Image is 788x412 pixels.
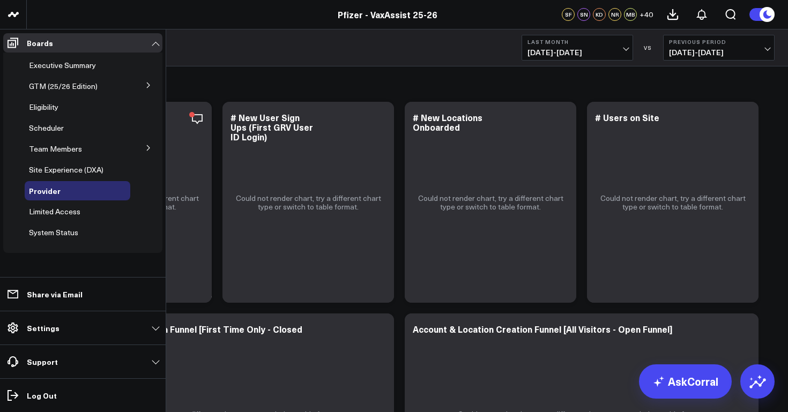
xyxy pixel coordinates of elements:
p: Support [27,357,58,366]
p: Could not render chart, try a different chart type or switch to table format. [233,194,383,211]
p: Could not render chart, try a different chart type or switch to table format. [598,194,748,211]
a: Log Out [3,386,162,405]
b: Last Month [527,39,627,45]
div: KD [593,8,606,21]
span: Site Experience (DXA) [29,164,103,175]
p: Boards [27,39,53,47]
button: Previous Period[DATE]-[DATE] [663,35,775,61]
div: # Users on Site [595,111,659,123]
div: SN [577,8,590,21]
a: Site Experience (DXA) [29,166,103,174]
a: GTM (25/26 Edition) [29,82,98,91]
span: Executive Summary [29,60,96,70]
div: NR [608,8,621,21]
b: Previous Period [669,39,769,45]
a: AskCorral [639,364,732,399]
p: Share via Email [27,290,83,298]
span: [DATE] - [DATE] [669,48,769,57]
span: Limited Access [29,206,80,216]
p: Could not render chart, try a different chart type or switch to table format. [415,194,566,211]
span: Provider [29,185,61,196]
a: Pfizer - VaxAssist 25-26 [338,9,437,20]
div: SF [562,8,575,21]
span: Team Members [29,144,82,154]
a: Eligibility [29,103,58,111]
div: Account & Location Creation Funnel [First Time Only - Closed Funnel] [48,323,302,344]
p: Settings [27,324,60,332]
div: # New User Sign Ups (First GRV User ID Login) [231,111,313,143]
p: Log Out [27,391,57,400]
div: # New Locations Onboarded [413,111,482,133]
button: +40 [640,8,653,21]
a: Limited Access [29,207,80,216]
span: Eligibility [29,102,58,112]
span: + 40 [640,11,653,18]
span: Scheduler [29,123,64,133]
a: System Status [29,228,78,237]
a: Scheduler [29,124,64,132]
a: Provider [29,186,61,195]
a: Team Members [29,145,82,153]
div: Account & Location Creation Funnel [All Visitors - Open Funnel] [413,323,672,335]
span: System Status [29,227,78,237]
a: Executive Summary [29,61,96,70]
button: Last Month[DATE]-[DATE] [522,35,633,61]
div: VS [638,44,658,51]
div: MB [624,8,637,21]
span: [DATE] - [DATE] [527,48,627,57]
span: GTM (25/26 Edition) [29,81,98,91]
